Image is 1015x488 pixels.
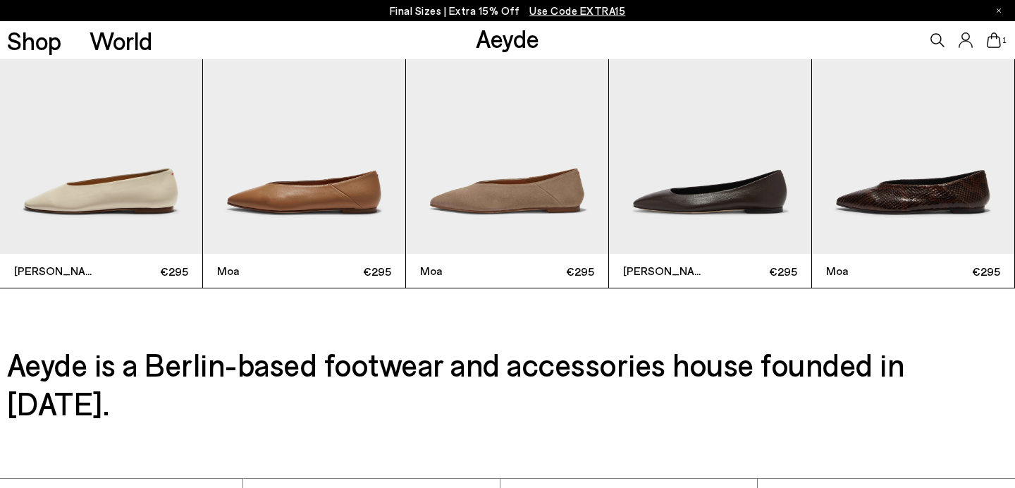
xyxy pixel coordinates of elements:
span: €295 [710,262,798,280]
a: 1 [987,32,1001,48]
span: €295 [508,262,595,280]
a: Shop [7,28,61,53]
span: Navigate to /collections/ss25-final-sizes [529,4,625,17]
span: 1 [1001,37,1008,44]
span: Moa [217,262,304,279]
span: €295 [914,262,1001,280]
span: [PERSON_NAME] [623,262,710,279]
span: [PERSON_NAME] [14,262,101,279]
a: World [90,28,152,53]
a: Aeyde [476,23,539,53]
span: €295 [304,262,392,280]
span: Moa [826,262,914,279]
span: €295 [101,262,189,280]
h3: Aeyde is a Berlin-based footwear and accessories house founded in [DATE]. [7,345,1008,422]
p: Final Sizes | Extra 15% Off [390,2,626,20]
span: Moa [420,262,508,279]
